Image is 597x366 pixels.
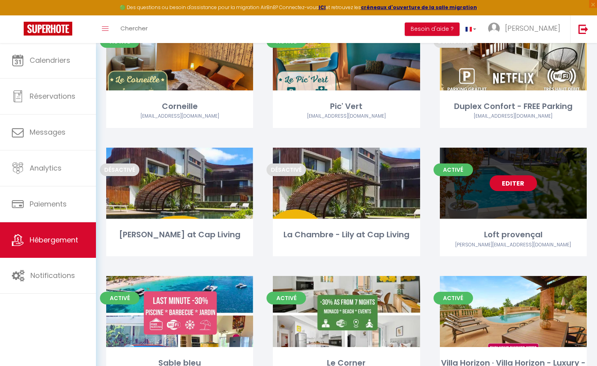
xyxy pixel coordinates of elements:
[440,100,587,113] div: Duplex Confort - FREE Parking
[267,163,306,176] span: Désactivé
[30,163,62,173] span: Analytics
[361,4,477,11] a: créneaux d'ouverture de la salle migration
[273,100,420,113] div: Pic' Vert
[440,229,587,241] div: Loft provençal
[273,229,420,241] div: La Chambre - Lily at Cap Living
[440,241,587,249] div: Airbnb
[267,292,306,304] span: Activé
[106,113,253,120] div: Airbnb
[578,24,588,34] img: logout
[100,163,139,176] span: Désactivé
[106,229,253,241] div: [PERSON_NAME] at Cap Living
[106,100,253,113] div: Corneille
[490,175,537,191] a: Editer
[434,163,473,176] span: Activé
[30,91,75,101] span: Réservations
[30,127,66,137] span: Messages
[505,23,560,33] span: [PERSON_NAME]
[434,292,473,304] span: Activé
[120,24,148,32] span: Chercher
[30,199,67,209] span: Paiements
[30,270,75,280] span: Notifications
[488,23,500,34] img: ...
[273,113,420,120] div: Airbnb
[6,3,30,27] button: Ouvrir le widget de chat LiveChat
[440,113,587,120] div: Airbnb
[30,235,78,245] span: Hébergement
[24,22,72,36] img: Super Booking
[115,15,154,43] a: Chercher
[405,23,460,36] button: Besoin d'aide ?
[319,4,326,11] a: ICI
[30,55,70,65] span: Calendriers
[482,15,570,43] a: ... [PERSON_NAME]
[100,292,139,304] span: Activé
